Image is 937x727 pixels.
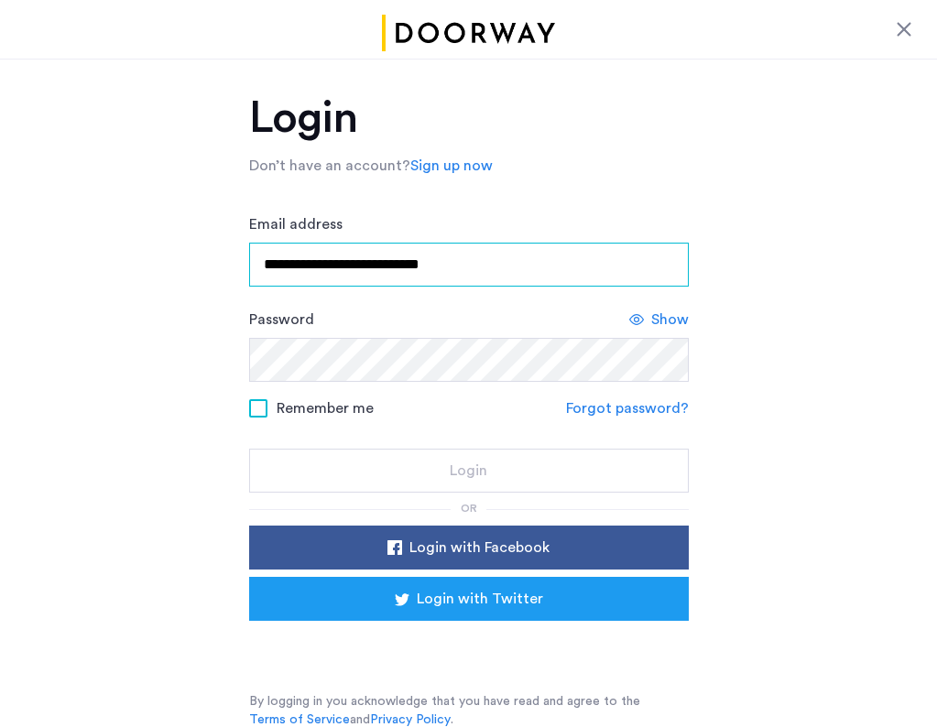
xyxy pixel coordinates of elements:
a: Forgot password? [566,397,689,419]
label: Password [249,309,314,331]
iframe: Sign in with Google Button [277,626,661,667]
span: or [461,503,477,514]
label: Email address [249,213,343,235]
img: logo [379,15,559,51]
button: button [249,577,689,621]
button: button [249,449,689,493]
span: Login [450,460,487,482]
a: Sign up now [410,155,493,177]
span: Show [651,309,689,331]
span: Don’t have an account? [249,158,410,173]
h1: Login [249,96,689,140]
button: button [249,526,689,570]
span: Login with Facebook [409,537,550,559]
span: Login with Twitter [417,588,543,610]
span: Remember me [277,397,374,419]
